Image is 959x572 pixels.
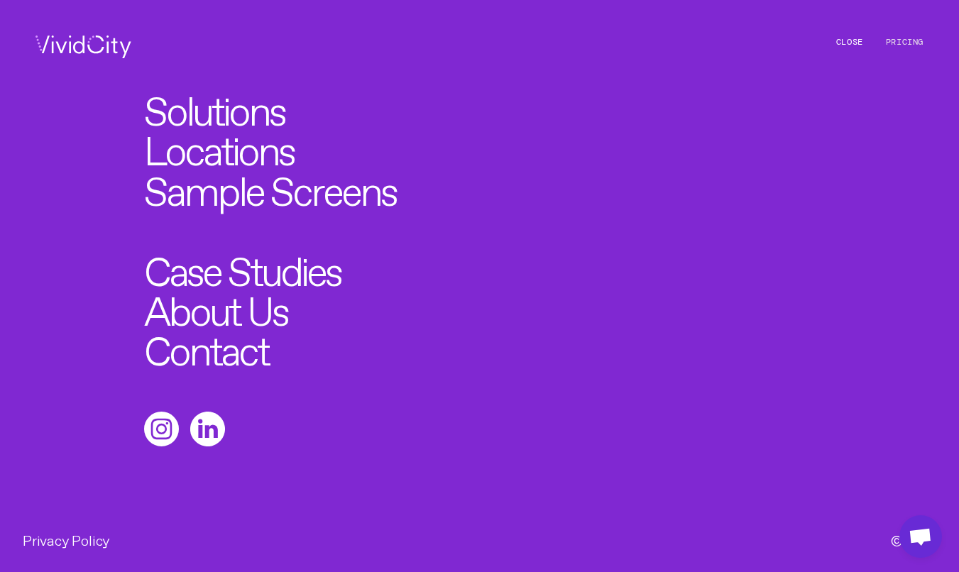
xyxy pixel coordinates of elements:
[23,535,109,542] a: Privacy Policy
[144,166,397,206] a: Sample Screens
[899,515,942,558] div: Open chat
[144,126,294,165] a: Locations
[886,36,924,48] a: Pricing
[144,286,287,326] a: About Us
[144,246,341,286] a: Case Studies
[144,326,268,365] a: Contact
[891,528,936,549] div: © 2025
[144,86,285,126] a: Solutions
